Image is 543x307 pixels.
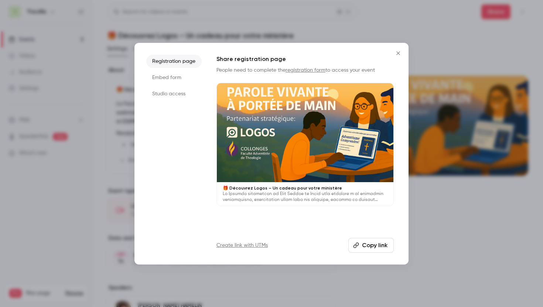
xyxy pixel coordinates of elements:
li: Studio access [146,87,202,100]
a: 🎁 Découvrez Logos – Un cadeau pour votre ministèreLo Ipsumdo sitametcon ad Elit Seddoe te Incid u... [216,83,394,207]
p: Lo Ipsumdo sitametcon ad Elit Seddoe te Incid utla etdolore m al enimadmin veniamquisno, exercita... [223,191,387,203]
p: 🎁 Découvrez Logos – Un cadeau pour votre ministère [223,185,387,191]
h1: Share registration page [216,55,394,64]
li: Registration page [146,55,202,68]
li: Embed form [146,71,202,84]
a: Create link with UTMs [216,242,268,249]
a: registration form [286,68,325,73]
button: Copy link [348,238,394,253]
button: Close [391,46,406,61]
p: People need to complete the to access your event [216,66,394,74]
